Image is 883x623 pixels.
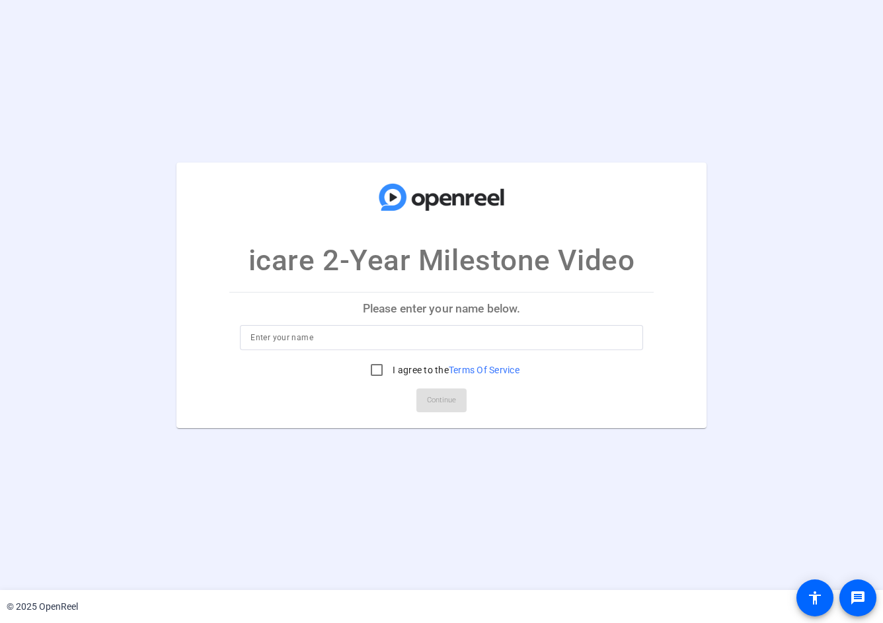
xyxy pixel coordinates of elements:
[7,600,78,614] div: © 2025 OpenReel
[807,590,823,606] mat-icon: accessibility
[250,330,632,346] input: Enter your name
[375,175,508,219] img: company-logo
[390,363,519,377] label: I agree to the
[449,365,519,375] a: Terms Of Service
[229,293,653,324] p: Please enter your name below.
[850,590,866,606] mat-icon: message
[249,238,634,282] p: icare 2-Year Milestone Video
